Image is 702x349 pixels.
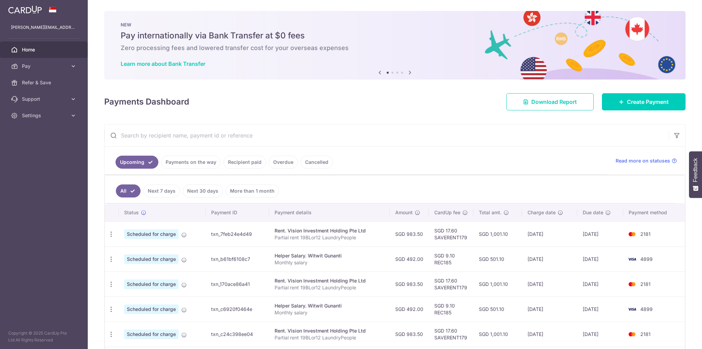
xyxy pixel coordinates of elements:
td: [DATE] [577,322,624,347]
td: SGD 1,001.10 [473,272,522,297]
span: Amount [395,209,413,216]
h5: Pay internationally via Bank Transfer at $0 fees [121,30,669,41]
span: Scheduled for charge [124,329,179,339]
img: Bank transfer banner [104,11,686,80]
td: txn_c24c398ee04 [206,322,269,347]
a: Overdue [269,156,298,169]
span: 2181 [640,231,651,237]
td: txn_170ace86a41 [206,272,269,297]
img: Bank Card [625,330,639,338]
td: SGD 983.50 [390,322,429,347]
div: Rent. Vision Investment Holding Pte Ltd [275,227,384,234]
td: txn_c6920f0464e [206,297,269,322]
input: Search by recipient name, payment id or reference [105,124,669,146]
td: SGD 17.60 SAVERENT179 [429,322,473,347]
span: Scheduled for charge [124,279,179,289]
td: SGD 501.10 [473,246,522,272]
h4: Payments Dashboard [104,96,189,108]
span: Charge date [528,209,556,216]
img: Bank Card [625,255,639,263]
span: Scheduled for charge [124,254,179,264]
span: 2181 [640,281,651,287]
a: Payments on the way [161,156,221,169]
img: CardUp [8,5,42,14]
img: Bank Card [625,305,639,313]
span: Home [22,46,67,53]
td: SGD 1,001.10 [473,322,522,347]
td: SGD 983.50 [390,272,429,297]
td: [DATE] [522,221,577,246]
p: NEW [121,22,669,27]
span: Feedback [692,158,699,182]
span: Settings [22,112,67,119]
img: Bank Card [625,280,639,288]
a: Create Payment [602,93,686,110]
span: Support [22,96,67,103]
td: SGD 9.10 REC185 [429,246,473,272]
td: SGD 492.00 [390,297,429,322]
a: Learn more about Bank Transfer [121,60,205,67]
h6: Zero processing fees and lowered transfer cost for your overseas expenses [121,44,669,52]
td: [DATE] [577,221,624,246]
td: [DATE] [522,322,577,347]
a: Download Report [506,93,594,110]
th: Payment details [269,204,390,221]
p: Monthly salary [275,309,384,316]
span: Read more on statuses [616,157,670,164]
a: Next 7 days [143,184,180,197]
span: Create Payment [627,98,669,106]
img: Bank Card [625,230,639,238]
span: Total amt. [479,209,501,216]
span: 4899 [640,306,653,312]
p: Monthly salary [275,259,384,266]
div: Rent. Vision Investment Holding Pte Ltd [275,327,384,334]
td: txn_7feb24e4d49 [206,221,269,246]
div: Helper Salary. Witwit Gunanti [275,252,384,259]
td: SGD 17.60 SAVERENT179 [429,221,473,246]
td: SGD 983.50 [390,221,429,246]
span: Due date [583,209,603,216]
span: Refer & Save [22,79,67,86]
div: Rent. Vision Investment Holding Pte Ltd [275,277,384,284]
td: SGD 492.00 [390,246,429,272]
td: txn_b61bf6108c7 [206,246,269,272]
span: Status [124,209,139,216]
a: More than 1 month [226,184,279,197]
p: [PERSON_NAME][EMAIL_ADDRESS][DOMAIN_NAME] [11,24,77,31]
span: 4899 [640,256,653,262]
td: SGD 9.10 REC185 [429,297,473,322]
span: Scheduled for charge [124,229,179,239]
td: [DATE] [577,272,624,297]
td: [DATE] [522,297,577,322]
p: Partial rent 19BLor12 LaundryPeople [275,284,384,291]
th: Payment ID [206,204,269,221]
span: Download Report [531,98,577,106]
td: SGD 1,001.10 [473,221,522,246]
td: [DATE] [522,246,577,272]
a: Next 30 days [183,184,223,197]
td: SGD 17.60 SAVERENT179 [429,272,473,297]
p: Partial rent 19BLor12 LaundryPeople [275,334,384,341]
a: Cancelled [301,156,333,169]
a: All [116,184,141,197]
span: 2181 [640,331,651,337]
td: [DATE] [522,272,577,297]
td: SGD 501.10 [473,297,522,322]
p: Partial rent 19BLor12 LaundryPeople [275,234,384,241]
a: Recipient paid [223,156,266,169]
a: Read more on statuses [616,157,677,164]
span: Scheduled for charge [124,304,179,314]
button: Feedback - Show survey [689,151,702,198]
td: [DATE] [577,297,624,322]
div: Helper Salary. Witwit Gunanti [275,302,384,309]
th: Payment method [623,204,685,221]
span: Pay [22,63,67,70]
a: Upcoming [116,156,158,169]
span: CardUp fee [434,209,460,216]
td: [DATE] [577,246,624,272]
